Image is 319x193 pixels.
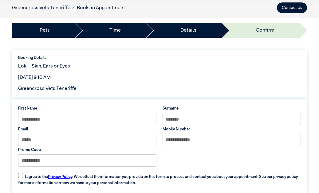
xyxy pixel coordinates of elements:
[163,106,301,111] label: Surname
[18,55,301,61] label: Booking Details
[48,175,72,179] a: Privacy Policy
[18,173,23,178] input: I agree to thePrivacy Policy. We collect the information you provide on this form to process and ...
[18,147,156,153] label: Promo Code
[40,27,50,34] a: Pets
[18,86,77,91] span: Greencross Vets Teneriffe
[12,4,125,12] nav: breadcrumb
[18,126,156,132] label: Email
[109,27,121,34] a: Time
[12,6,70,10] a: Greencross Vets Teneriffe
[18,75,51,80] span: [DATE] 9:10 AM
[18,64,70,69] span: Loki - Skin, Ears or Eyes
[277,2,307,13] button: Contact Us
[163,126,301,132] label: Mobile Number
[15,169,304,186] label: I agree to the . We collect the information you provide on this form to process and contact you a...
[180,27,196,34] a: Details
[70,4,125,12] li: Book an Appointment
[18,106,156,111] label: First Name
